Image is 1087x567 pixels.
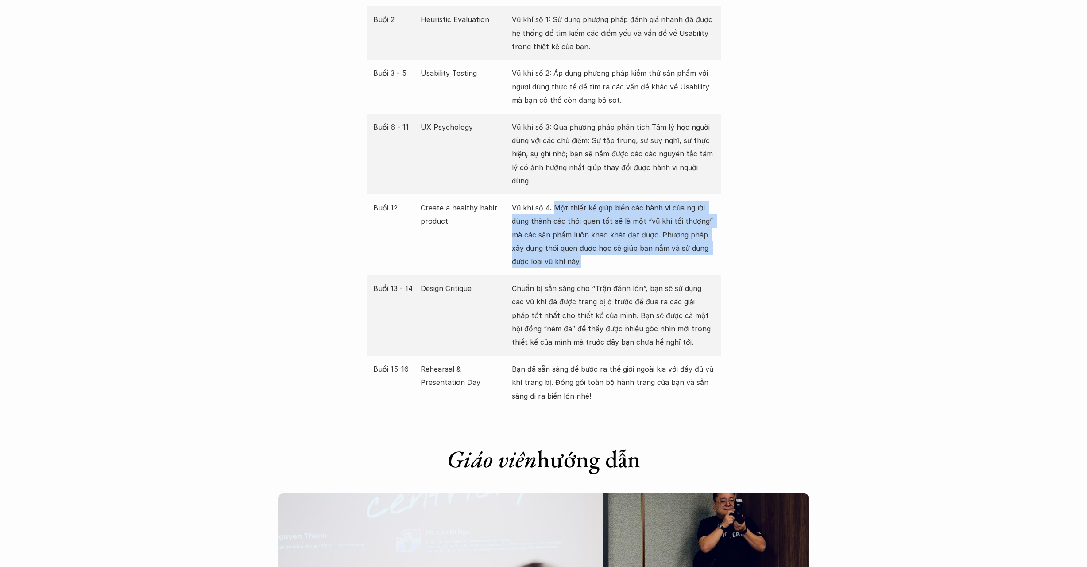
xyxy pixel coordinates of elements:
h1: hướng dẫn [367,445,721,474]
p: Rehearsal & Presentation Day [421,362,507,389]
p: Vũ khí số 4: Một thiết kế giúp biến các hành vi của người dùng thành các thói quen tốt sẽ là một ... [512,201,714,268]
p: Buổi 13 - 14 [373,282,417,295]
p: UX Psychology [421,120,507,134]
p: Usability Testing [421,66,507,80]
p: Design Critique [421,282,507,295]
p: Buổi 12 [373,201,417,214]
p: Buổi 6 - 11 [373,120,417,134]
p: Buổi 15-16 [373,362,417,376]
p: Vũ khí số 3: Qua phương pháp phân tích Tâm lý học người dùng với các chủ điểm: Sự tập trung, sự s... [512,120,714,188]
p: Chuẩn bị sẵn sàng cho “Trận đánh lớn”, bạn sẽ sử dụng các vũ khí đã được trang bị ở trước để đưa ... [512,282,714,349]
p: Bạn đã sẵn sàng để bước ra thế giới ngoài kia với đầy đủ vũ khí trang bị. Đóng gói toàn bộ hành t... [512,362,714,403]
p: Buổi 2 [373,13,417,26]
p: Buổi 3 - 5 [373,66,417,80]
p: Vũ khí số 1: Sử dụng phương pháp đánh giá nhanh đã được hệ thống để tìm kiếm các điểm yếu và vấn ... [512,13,714,53]
em: Giáo viên [447,443,537,474]
p: Vũ khí số 2: Áp dụng phương pháp kiểm thử sản phẩm với người dùng thực tế để tìm ra các vấn đề kh... [512,66,714,107]
p: Create a healthy habit product [421,201,507,228]
p: Heuristic Evaluation [421,13,507,26]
